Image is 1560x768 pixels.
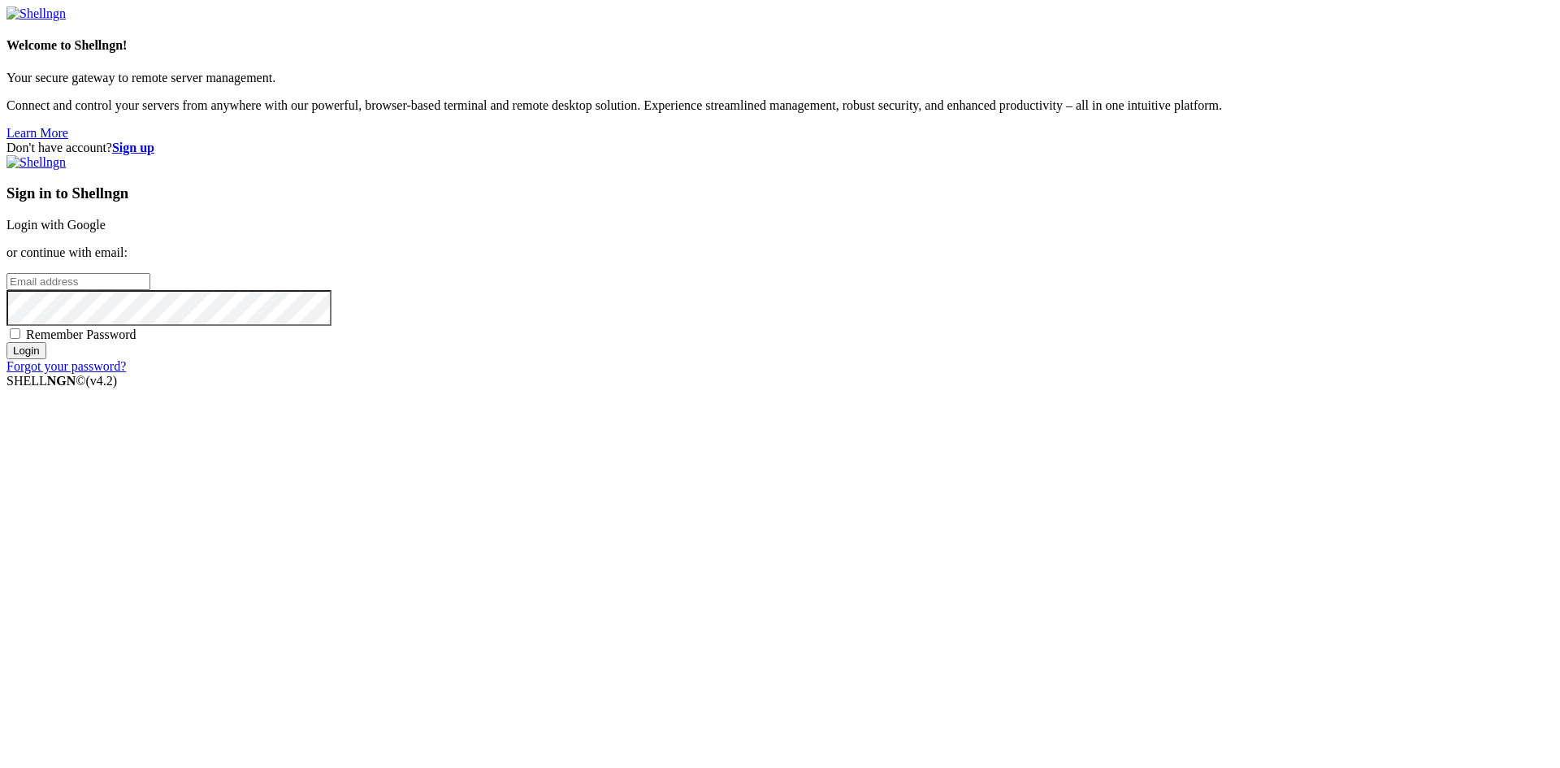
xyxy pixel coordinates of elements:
[86,374,118,388] span: 4.2.0
[6,359,126,373] a: Forgot your password?
[6,342,46,359] input: Login
[6,218,106,232] a: Login with Google
[6,126,68,140] a: Learn More
[6,245,1553,260] p: or continue with email:
[6,71,1553,85] p: Your secure gateway to remote server management.
[6,38,1553,53] h4: Welcome to Shellngn!
[6,273,150,290] input: Email address
[6,7,66,21] img: Shellngn
[10,328,20,339] input: Remember Password
[112,141,154,154] a: Sign up
[6,374,117,388] span: SHELL ©
[6,98,1553,113] p: Connect and control your servers from anywhere with our powerful, browser-based terminal and remo...
[26,328,136,341] span: Remember Password
[6,155,66,170] img: Shellngn
[47,374,76,388] b: NGN
[6,141,1553,155] div: Don't have account?
[6,184,1553,202] h3: Sign in to Shellngn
